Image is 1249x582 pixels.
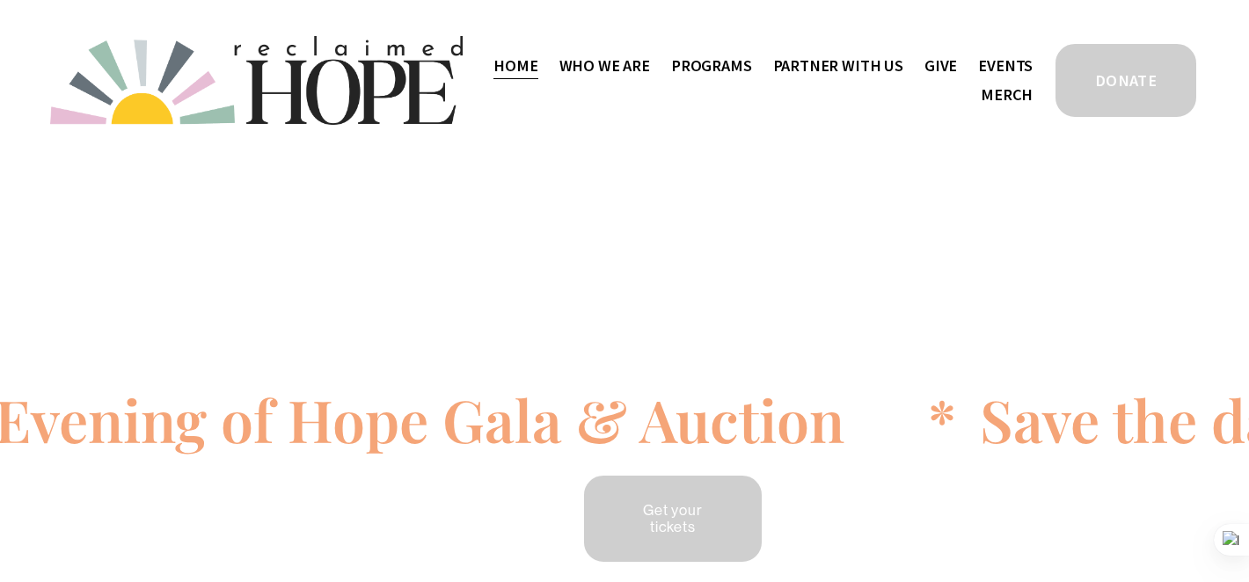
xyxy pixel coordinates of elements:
a: folder dropdown [773,52,903,81]
a: Merch [981,81,1033,110]
a: Home [493,52,537,81]
a: Get your tickets [581,473,765,564]
span: Programs [671,53,752,78]
a: Give [924,52,957,81]
img: Reclaimed Hope Initiative [50,36,463,125]
a: Events [978,52,1033,81]
span: Who We Are [559,53,650,78]
a: folder dropdown [559,52,650,81]
a: folder dropdown [671,52,752,81]
a: DONATE [1053,41,1199,120]
span: Partner With Us [773,53,903,78]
